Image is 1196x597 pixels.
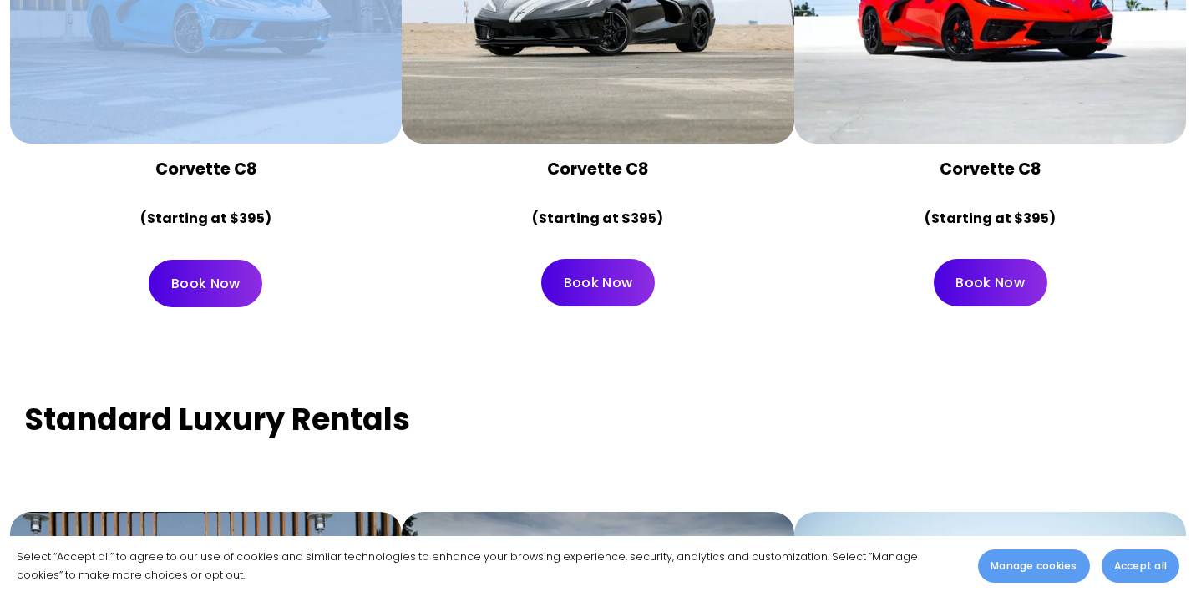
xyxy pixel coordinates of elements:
strong: (Starting at $395) [925,209,1056,228]
p: Select “Accept all” to agree to our use of cookies and similar technologies to enhance your brows... [17,548,961,585]
button: Manage cookies [978,549,1089,583]
a: Book Now [149,260,262,307]
strong: (Starting at $395) [532,209,663,228]
span: Manage cookies [991,559,1077,574]
strong: Corvette C8 [547,158,648,180]
strong: Corvette C8 [155,158,256,180]
a: Book Now [934,259,1047,306]
a: Book Now [541,259,655,306]
span: Accept all [1114,559,1167,574]
strong: (Starting at $395) [140,209,271,228]
strong: Corvette C8 [940,158,1041,180]
button: Accept all [1102,549,1179,583]
strong: Standard Luxury Rentals [24,398,410,441]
